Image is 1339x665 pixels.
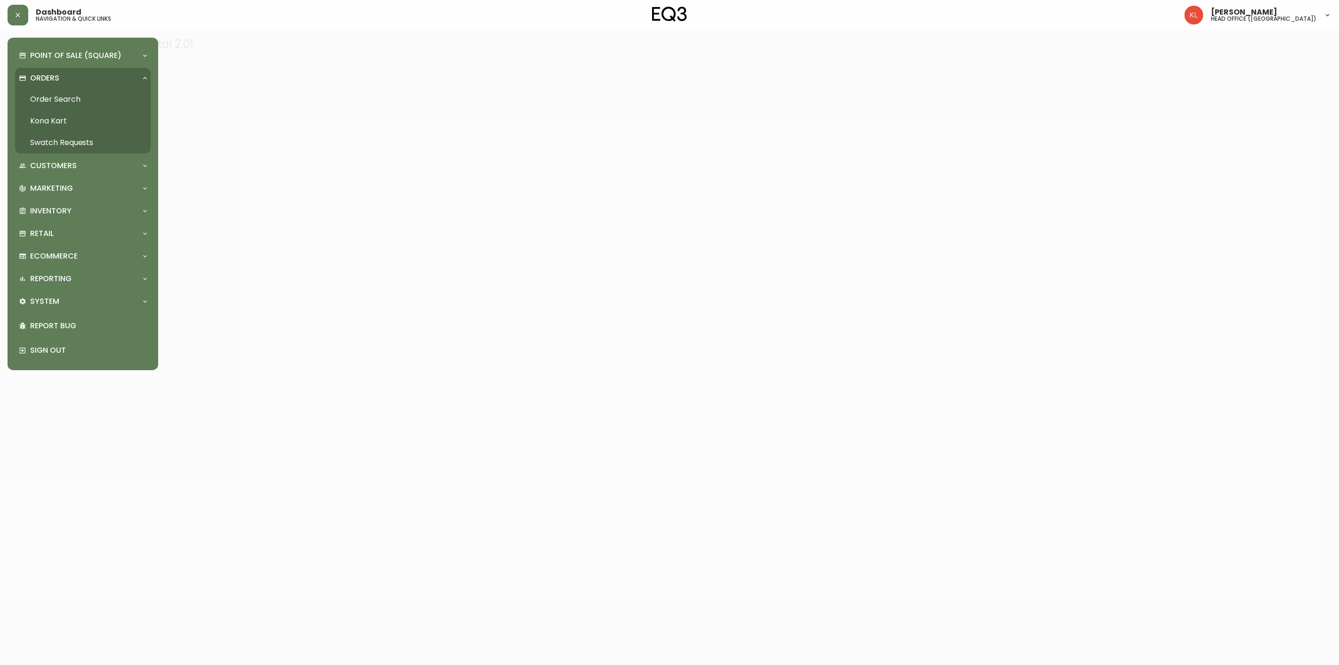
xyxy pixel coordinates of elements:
div: Report Bug [15,314,151,338]
p: Marketing [30,183,73,194]
p: System [30,296,59,307]
div: Point of Sale (Square) [15,45,151,66]
div: Reporting [15,268,151,289]
img: logo [652,7,687,22]
div: Retail [15,223,151,244]
div: Inventory [15,201,151,221]
span: Dashboard [36,8,81,16]
span: [PERSON_NAME] [1211,8,1277,16]
h5: head office ([GEOGRAPHIC_DATA]) [1211,16,1316,22]
a: Kona Kart [15,110,151,132]
a: Swatch Requests [15,132,151,154]
h5: navigation & quick links [36,16,111,22]
p: Orders [30,73,59,83]
div: Marketing [15,178,151,199]
p: Customers [30,161,77,171]
p: Report Bug [30,321,147,331]
img: 2c0c8aa7421344cf0398c7f872b772b5 [1185,6,1203,24]
p: Reporting [30,274,72,284]
p: Ecommerce [30,251,78,261]
div: Ecommerce [15,246,151,267]
p: Sign Out [30,345,147,356]
div: System [15,291,151,312]
a: Order Search [15,89,151,110]
p: Retail [30,228,54,239]
p: Inventory [30,206,72,216]
div: Sign Out [15,338,151,363]
div: Orders [15,68,151,89]
p: Point of Sale (Square) [30,50,121,61]
div: Customers [15,155,151,176]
